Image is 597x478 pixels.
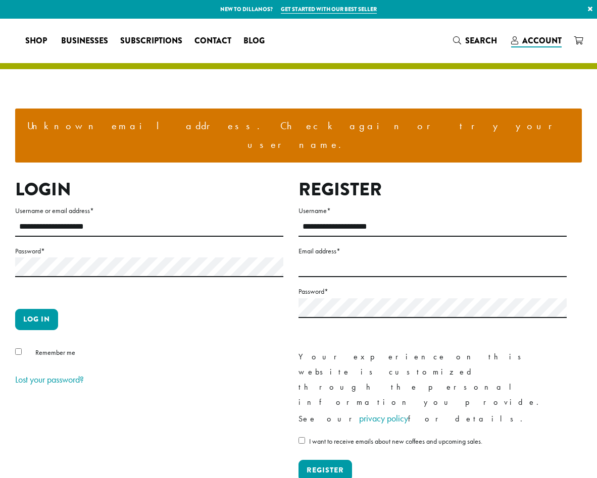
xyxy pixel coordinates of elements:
[61,35,108,47] span: Businesses
[281,5,377,14] a: Get started with our best seller
[15,204,283,217] label: Username or email address
[298,437,305,444] input: I want to receive emails about new coffees and upcoming sales.
[15,179,283,200] h2: Login
[298,204,567,217] label: Username
[298,285,567,298] label: Password
[243,35,265,47] span: Blog
[15,245,283,257] label: Password
[465,35,497,46] span: Search
[194,35,231,47] span: Contact
[15,374,84,385] a: Lost your password?
[35,348,75,357] span: Remember me
[522,35,562,46] span: Account
[15,309,58,330] button: Log in
[23,117,574,154] li: Unknown email address. Check again or try your username.
[298,349,567,427] p: Your experience on this website is customized through the personal information you provide. See o...
[25,35,47,47] span: Shop
[120,35,182,47] span: Subscriptions
[447,32,505,49] a: Search
[309,437,482,446] span: I want to receive emails about new coffees and upcoming sales.
[298,245,567,257] label: Email address
[359,412,408,424] a: privacy policy
[19,33,55,49] a: Shop
[298,179,567,200] h2: Register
